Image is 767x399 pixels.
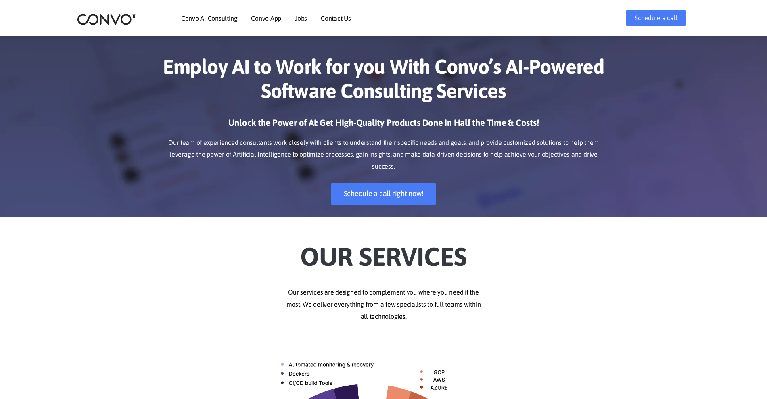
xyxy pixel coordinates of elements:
[160,54,608,109] h1: Employ AI to Work for you With Convo’s AI-Powered Software Consulting Services
[321,15,351,21] a: Contact Us
[626,10,686,26] a: Schedule a call
[77,13,136,25] img: logo_2.png
[295,15,307,21] a: Jobs
[160,137,608,173] p: Our team of experienced consultants work closely with clients to understand their specific needs ...
[181,15,237,21] a: Convo AI Consulting
[331,183,436,205] a: Schedule a call right now!
[251,15,281,21] a: Convo App
[160,229,608,274] h2: Our Services
[160,117,608,135] h3: Unlock the Power of AI: Get High-Quality Products Done in Half the Time & Costs!
[160,286,608,323] p: Our services are designed to complement you where you need it the most. We deliver everything fro...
